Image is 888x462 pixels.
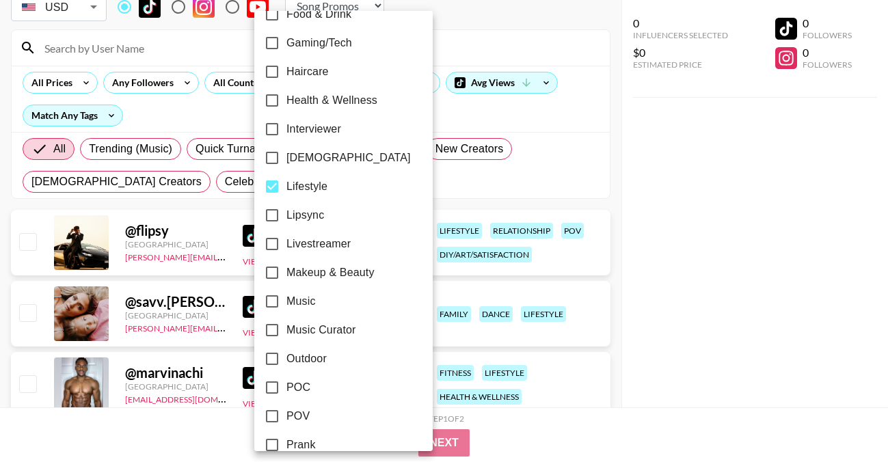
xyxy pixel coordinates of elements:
span: Interviewer [286,121,341,137]
span: Livestreamer [286,236,351,252]
iframe: Drift Widget Chat Controller [820,394,872,446]
span: Health & Wellness [286,92,377,109]
span: Gaming/Tech [286,35,352,51]
span: Prank [286,437,316,453]
span: POC [286,379,310,396]
span: Music Curator [286,322,356,338]
span: POV [286,408,310,424]
span: Music [286,293,316,310]
span: Haircare [286,64,329,80]
span: Makeup & Beauty [286,264,375,281]
span: Food & Drink [286,6,351,23]
span: Outdoor [286,351,327,367]
span: Lipsync [286,207,324,223]
span: Lifestyle [286,178,327,195]
span: [DEMOGRAPHIC_DATA] [286,150,411,166]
